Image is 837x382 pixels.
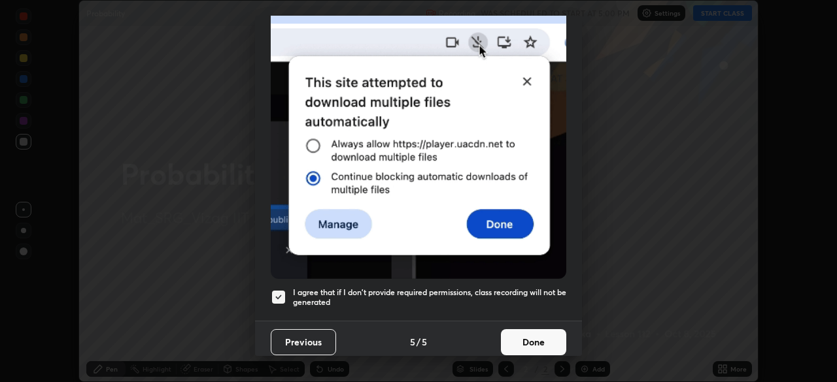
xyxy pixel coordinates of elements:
h4: / [417,335,420,349]
button: Done [501,329,566,355]
h5: I agree that if I don't provide required permissions, class recording will not be generated [293,287,566,308]
h4: 5 [422,335,427,349]
button: Previous [271,329,336,355]
h4: 5 [410,335,415,349]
